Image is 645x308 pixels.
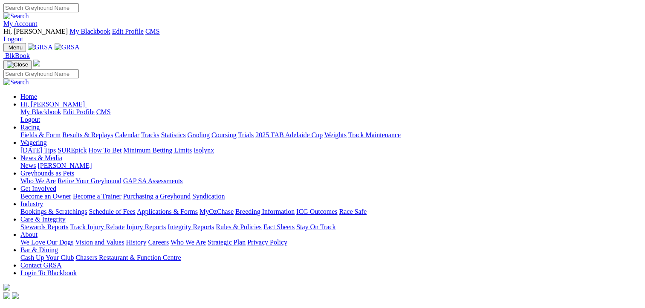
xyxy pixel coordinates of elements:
[20,216,66,223] a: Care & Integrity
[3,35,23,43] a: Logout
[123,193,191,200] a: Purchasing a Greyhound
[3,78,29,86] img: Search
[5,52,30,59] span: BlkBook
[20,162,36,169] a: News
[75,239,124,246] a: Vision and Values
[12,292,19,299] img: twitter.svg
[20,147,642,154] div: Wagering
[194,147,214,154] a: Isolynx
[3,3,79,12] input: Search
[3,292,10,299] img: facebook.svg
[20,131,61,138] a: Fields & Form
[263,223,295,230] a: Fact Sheets
[255,131,323,138] a: 2025 TAB Adelaide Cup
[339,208,366,215] a: Race Safe
[70,223,124,230] a: Track Injury Rebate
[20,93,37,100] a: Home
[168,223,214,230] a: Integrity Reports
[148,239,169,246] a: Careers
[171,239,206,246] a: Who We Are
[3,12,29,20] img: Search
[3,20,38,27] a: My Account
[89,208,135,215] a: Schedule of Fees
[3,52,30,59] a: BlkBook
[20,262,61,269] a: Contact GRSA
[3,69,79,78] input: Search
[20,185,56,192] a: Get Involved
[123,177,183,184] a: GAP SA Assessments
[20,147,56,154] a: [DATE] Tips
[20,254,642,262] div: Bar & Dining
[62,131,113,138] a: Results & Replays
[89,147,122,154] a: How To Bet
[55,43,80,51] img: GRSA
[20,101,85,108] span: Hi, [PERSON_NAME]
[3,284,10,291] img: logo-grsa-white.png
[20,177,56,184] a: Who We Are
[20,269,77,276] a: Login To Blackbook
[20,139,47,146] a: Wagering
[200,208,234,215] a: MyOzChase
[296,223,336,230] a: Stay On Track
[69,28,110,35] a: My Blackbook
[20,200,43,207] a: Industry
[20,162,642,170] div: News & Media
[235,208,295,215] a: Breeding Information
[38,162,92,169] a: [PERSON_NAME]
[20,177,642,185] div: Greyhounds as Pets
[20,131,642,139] div: Racing
[192,193,225,200] a: Syndication
[73,193,121,200] a: Become a Trainer
[112,28,144,35] a: Edit Profile
[161,131,186,138] a: Statistics
[58,177,121,184] a: Retire Your Greyhound
[20,254,74,261] a: Cash Up Your Club
[208,239,246,246] a: Strategic Plan
[188,131,210,138] a: Grading
[216,223,262,230] a: Rules & Policies
[3,28,68,35] span: Hi, [PERSON_NAME]
[211,131,237,138] a: Coursing
[3,28,642,43] div: My Account
[20,108,61,115] a: My Blackbook
[123,147,192,154] a: Minimum Betting Limits
[20,101,87,108] a: Hi, [PERSON_NAME]
[96,108,111,115] a: CMS
[7,61,28,68] img: Close
[126,223,166,230] a: Injury Reports
[20,108,642,124] div: Hi, [PERSON_NAME]
[20,193,71,200] a: Become an Owner
[58,147,87,154] a: SUREpick
[247,239,287,246] a: Privacy Policy
[20,116,40,123] a: Logout
[3,60,32,69] button: Toggle navigation
[20,223,642,231] div: Care & Integrity
[137,208,198,215] a: Applications & Forms
[20,170,74,177] a: Greyhounds as Pets
[20,208,87,215] a: Bookings & Scratchings
[348,131,401,138] a: Track Maintenance
[20,208,642,216] div: Industry
[20,154,62,161] a: News & Media
[126,239,146,246] a: History
[28,43,53,51] img: GRSA
[20,239,642,246] div: About
[33,60,40,66] img: logo-grsa-white.png
[63,108,95,115] a: Edit Profile
[238,131,254,138] a: Trials
[20,231,38,238] a: About
[75,254,181,261] a: Chasers Restaurant & Function Centre
[20,193,642,200] div: Get Involved
[20,246,58,253] a: Bar & Dining
[20,223,68,230] a: Stewards Reports
[324,131,347,138] a: Weights
[141,131,159,138] a: Tracks
[20,239,73,246] a: We Love Our Dogs
[3,43,26,52] button: Toggle navigation
[115,131,139,138] a: Calendar
[145,28,160,35] a: CMS
[296,208,337,215] a: ICG Outcomes
[20,124,40,131] a: Racing
[9,44,23,51] span: Menu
